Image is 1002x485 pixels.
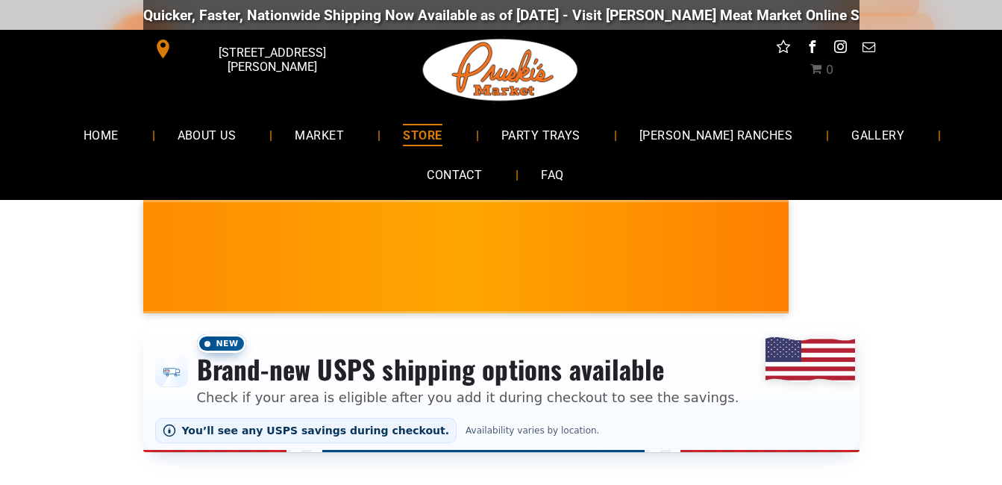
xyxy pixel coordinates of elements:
div: Shipping options announcement [143,325,859,452]
a: facebook [802,37,821,60]
a: Social network [774,37,793,60]
p: Check if your area is eligible after you add it during checkout to see the savings. [197,387,739,407]
a: FAQ [519,155,586,195]
a: GALLERY [829,115,927,154]
a: PARTY TRAYS [479,115,603,154]
a: STORE [381,115,464,154]
span: You’ll see any USPS savings during checkout. [182,425,450,436]
span: New [197,334,246,353]
a: ABOUT US [155,115,259,154]
h3: Brand-new USPS shipping options available [197,353,739,386]
a: MARKET [272,115,366,154]
a: email [859,37,878,60]
a: instagram [830,37,850,60]
a: HOME [61,115,141,154]
img: Pruski-s+Market+HQ+Logo2-1920w.png [420,30,581,110]
span: 0 [826,63,833,77]
span: Availability varies by location. [463,425,602,436]
span: [STREET_ADDRESS][PERSON_NAME] [175,38,368,81]
a: [PERSON_NAME] RANCHES [617,115,815,154]
a: [STREET_ADDRESS][PERSON_NAME] [143,37,372,60]
a: CONTACT [404,155,504,195]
